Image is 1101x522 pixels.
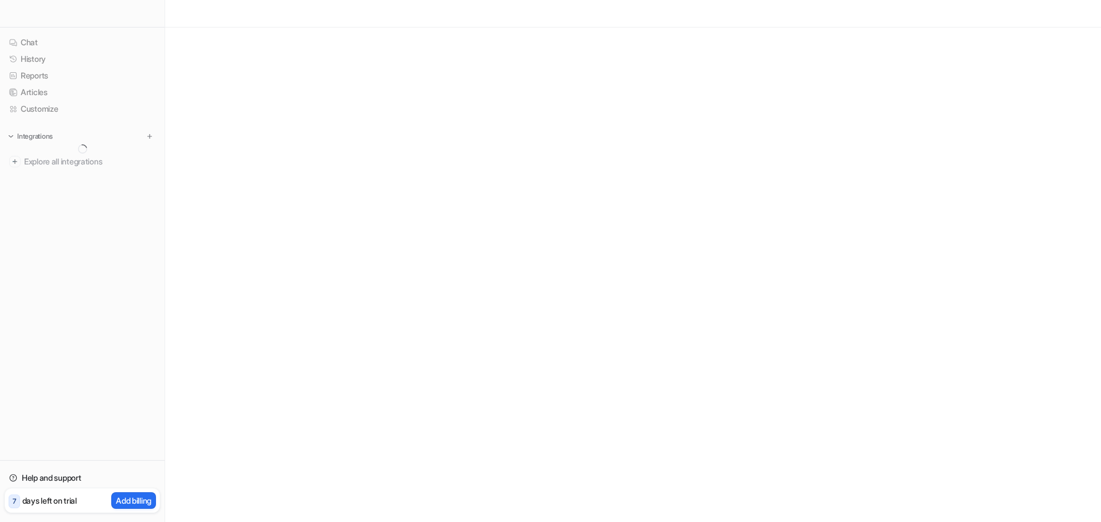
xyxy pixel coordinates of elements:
[5,154,160,170] a: Explore all integrations
[116,494,151,507] p: Add billing
[5,34,160,50] a: Chat
[7,132,15,140] img: expand menu
[13,496,16,507] p: 7
[9,156,21,167] img: explore all integrations
[5,68,160,84] a: Reports
[22,494,77,507] p: days left on trial
[17,132,53,141] p: Integrations
[5,84,160,100] a: Articles
[5,51,160,67] a: History
[146,132,154,140] img: menu_add.svg
[24,152,155,171] span: Explore all integrations
[5,131,56,142] button: Integrations
[111,492,156,509] button: Add billing
[5,101,160,117] a: Customize
[5,470,160,486] a: Help and support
